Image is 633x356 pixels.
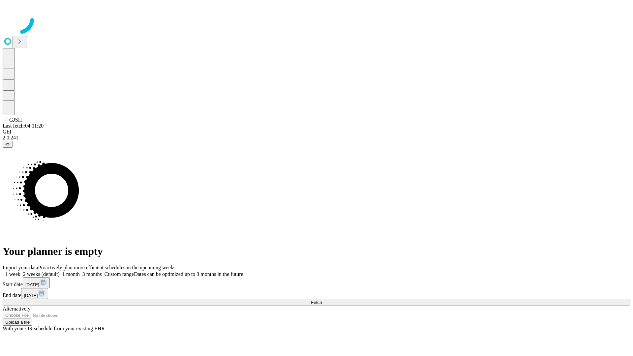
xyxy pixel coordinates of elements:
[82,271,102,277] span: 3 months
[24,293,38,298] span: [DATE]
[5,271,20,277] span: 1 week
[21,288,48,299] button: [DATE]
[3,288,630,299] div: End date
[23,271,60,277] span: 2 weeks (default)
[105,271,134,277] span: Custom range
[134,271,244,277] span: Dates can be optimized up to 3 months in the future.
[3,319,32,326] button: Upload a file
[3,277,630,288] div: Start date
[9,117,22,123] span: GJSH
[38,265,177,270] span: Proactively plan more efficient schedules in the upcoming weeks.
[3,141,13,148] button: @
[3,123,44,129] span: Last fetch: 04:11:20
[23,277,50,288] button: [DATE]
[3,326,105,331] span: With your OR schedule from your existing EHR
[3,245,630,257] h1: Your planner is empty
[25,282,39,287] span: [DATE]
[3,306,30,311] span: Alternatively
[3,299,630,306] button: Fetch
[3,265,38,270] span: Import your data
[3,129,630,135] div: GEI
[5,142,10,147] span: @
[311,300,322,305] span: Fetch
[62,271,80,277] span: 1 month
[3,135,630,141] div: 2.0.241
